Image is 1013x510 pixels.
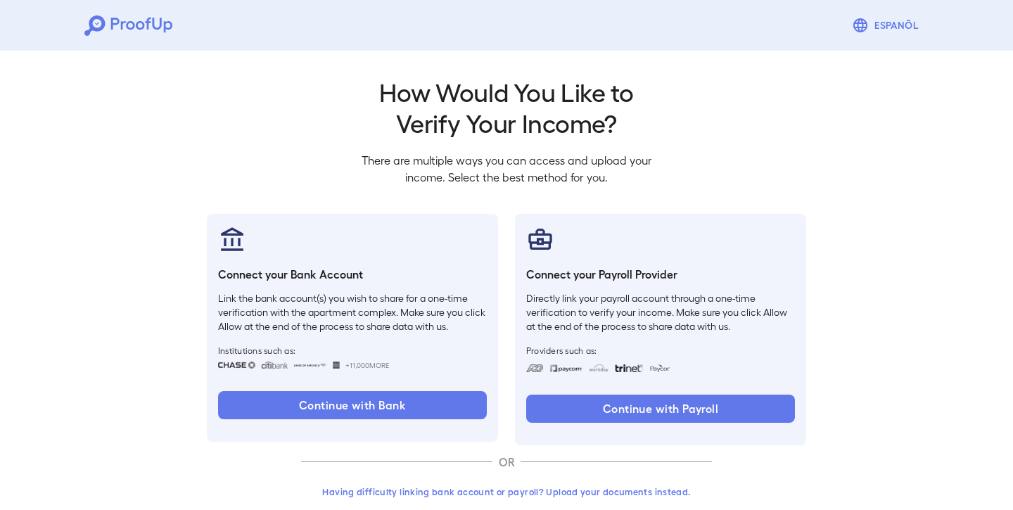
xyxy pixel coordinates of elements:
p: Directly link your payroll account through a one-time verification to verify your income. Make su... [526,291,795,333]
h2: How Would You Like to Verify Your Income? [350,76,663,138]
img: paycon.svg [649,364,670,372]
img: wellsfargo.svg [333,362,340,369]
button: Continue with Payroll [526,395,795,423]
h6: Connect your Bank Account [218,266,487,283]
img: payrollProvider.svg [526,225,554,253]
span: Institutions such as: [218,345,487,356]
p: Link the bank account(s) you wish to share for a one-time verification with the apartment complex... [218,291,487,333]
span: +11,000 More [345,359,389,371]
img: chase.svg [218,362,255,369]
button: Having difficulty linking bank account or payroll? Upload your documents instead. [301,479,712,504]
h6: Connect your Payroll Provider [526,266,795,283]
p: There are multiple ways you can access and upload your income. Select the best method for you. [350,152,663,186]
button: Continue with Bank [218,391,487,419]
img: trinet.svg [615,364,643,372]
img: workday.svg [589,364,609,372]
span: Providers such as: [526,345,795,356]
img: adp.svg [526,364,544,372]
img: bankAccount.svg [218,225,246,253]
button: Espanõl [846,11,929,39]
img: citibank.svg [261,362,288,369]
img: paycom.svg [549,364,583,372]
p: OR [492,454,521,471]
img: bankOfAmerica.svg [293,362,327,369]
